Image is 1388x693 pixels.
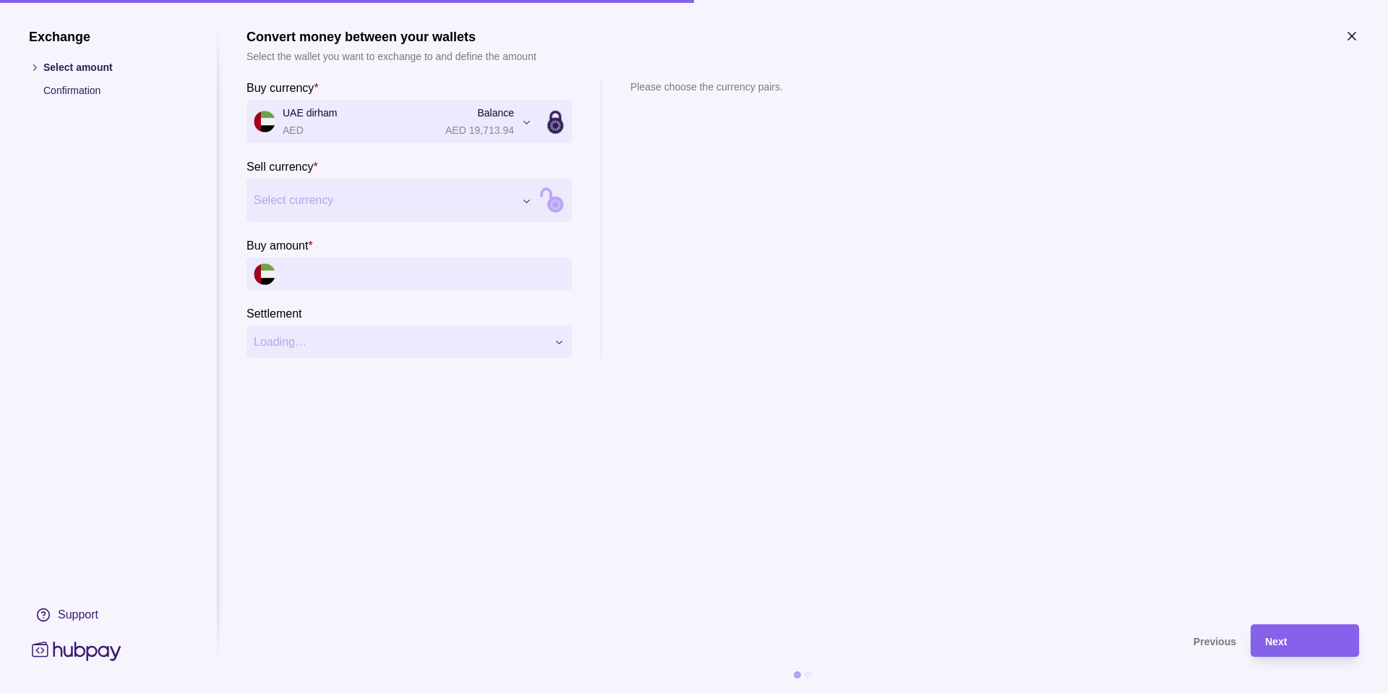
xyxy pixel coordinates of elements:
button: Previous [247,624,1236,657]
p: Select the wallet you want to exchange to and define the amount [247,48,536,64]
label: Sell currency [247,158,318,175]
span: Next [1265,636,1287,647]
p: Buy currency [247,82,314,94]
h1: Convert money between your wallets [247,29,536,45]
a: Support [29,600,188,630]
label: Buy amount [247,237,313,254]
label: Buy currency [247,79,319,96]
h1: Exchange [29,29,188,45]
span: Previous [1194,636,1236,647]
p: Select amount [43,59,188,75]
p: Please choose the currency pairs. [630,79,783,95]
p: Settlement [247,307,301,320]
img: ae [254,263,275,285]
input: amount [283,258,565,290]
p: Sell currency [247,161,313,173]
label: Settlement [247,305,301,322]
button: Next [1251,624,1359,657]
p: Buy amount [247,239,308,252]
p: Confirmation [43,82,188,98]
div: Support [58,607,98,623]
